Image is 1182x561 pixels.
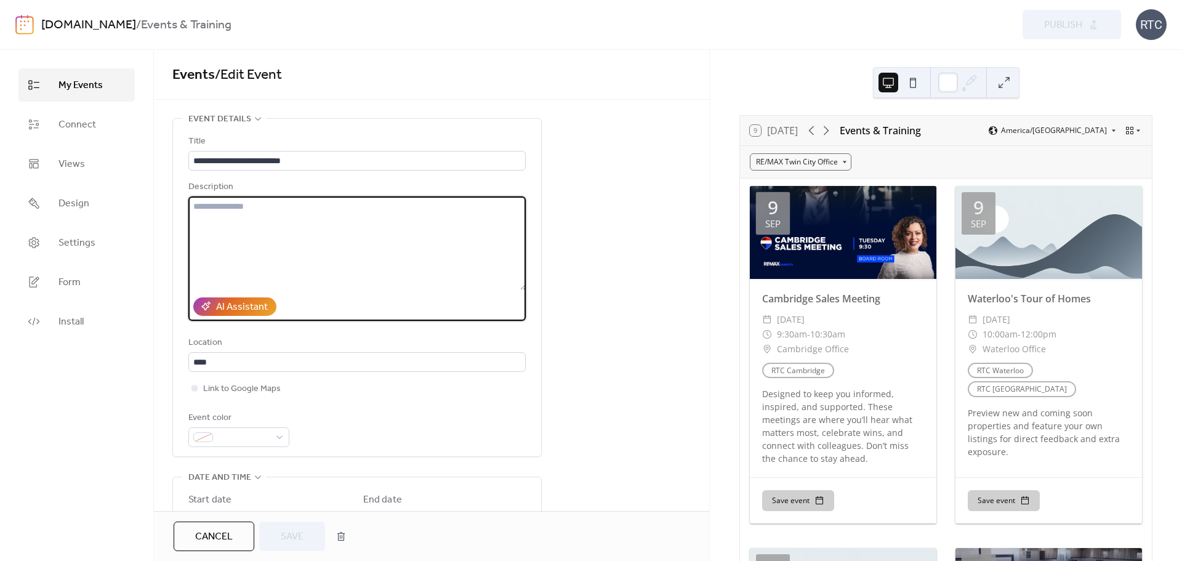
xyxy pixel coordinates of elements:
[203,382,281,397] span: Link to Google Maps
[188,411,287,426] div: Event color
[762,490,834,511] button: Save event
[363,493,402,507] div: End date
[971,219,986,228] div: Sep
[750,291,936,306] div: Cambridge Sales Meeting
[777,312,805,327] span: [DATE]
[973,198,984,217] div: 9
[1001,127,1107,134] span: America/[GEOGRAPHIC_DATA]
[18,68,135,102] a: My Events
[188,336,523,350] div: Location
[18,305,135,338] a: Install
[968,312,978,327] div: ​
[41,14,136,37] a: [DOMAIN_NAME]
[58,315,84,329] span: Install
[1018,327,1021,342] span: -
[58,236,95,251] span: Settings
[188,470,251,485] span: Date and time
[807,327,810,342] span: -
[195,530,233,544] span: Cancel
[955,406,1142,458] div: Preview new and coming soon properties and feature your own listings for direct feedback and extr...
[18,226,135,259] a: Settings
[277,510,297,525] span: Time
[18,147,135,180] a: Views
[58,78,103,93] span: My Events
[141,14,231,37] b: Events & Training
[968,490,1040,511] button: Save event
[840,123,921,138] div: Events & Training
[188,112,251,127] span: Event details
[18,187,135,220] a: Design
[765,219,781,228] div: Sep
[983,327,1018,342] span: 10:00am
[750,387,936,465] div: Designed to keep you informed, inspired, and supported. These meetings are where you’ll hear what...
[15,15,34,34] img: logo
[188,134,523,149] div: Title
[188,510,207,525] span: Date
[188,180,523,195] div: Description
[58,275,81,290] span: Form
[193,297,276,316] button: AI Assistant
[777,327,807,342] span: 9:30am
[452,510,472,525] span: Time
[810,327,845,342] span: 10:30am
[18,265,135,299] a: Form
[983,342,1046,357] span: Waterloo Office
[955,291,1142,306] div: Waterloo's Tour of Homes
[215,62,282,89] span: / Edit Event
[58,196,89,211] span: Design
[188,493,231,507] div: Start date
[174,522,254,551] button: Cancel
[136,14,141,37] b: /
[968,342,978,357] div: ​
[762,342,772,357] div: ​
[58,157,85,172] span: Views
[762,312,772,327] div: ​
[216,300,268,315] div: AI Assistant
[1021,327,1056,342] span: 12:00pm
[58,118,96,132] span: Connect
[172,62,215,89] a: Events
[762,327,772,342] div: ​
[768,198,778,217] div: 9
[968,327,978,342] div: ​
[777,342,849,357] span: Cambridge Office
[983,312,1010,327] span: [DATE]
[1136,9,1167,40] div: RTC
[18,108,135,141] a: Connect
[363,510,382,525] span: Date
